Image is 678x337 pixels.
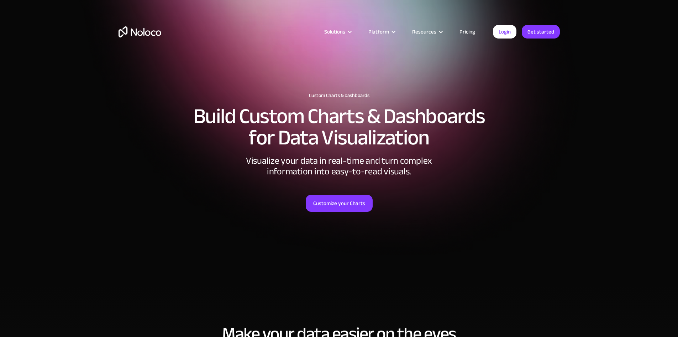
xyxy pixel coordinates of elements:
[368,27,389,36] div: Platform
[119,26,161,37] a: home
[493,25,516,39] a: Login
[306,195,373,212] a: Customize your Charts
[119,93,560,98] h1: Custom Charts & Dashboards
[412,27,436,36] div: Resources
[403,27,451,36] div: Resources
[315,27,359,36] div: Solutions
[232,155,446,177] div: Visualize your data in real-time and turn complex information into easy-to-read visuals.
[359,27,403,36] div: Platform
[522,25,560,39] a: Get started
[324,27,345,36] div: Solutions
[119,106,560,148] h2: Build Custom Charts & Dashboards for Data Visualization
[451,27,484,36] a: Pricing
